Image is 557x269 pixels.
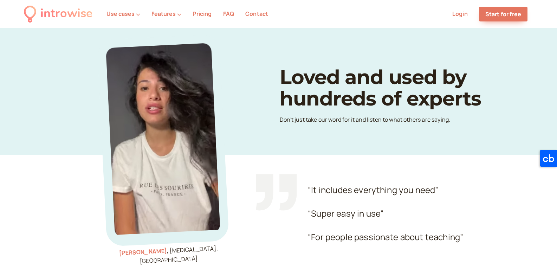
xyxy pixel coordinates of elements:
p: Don't just take our word for it and listen to what others are saying. [280,115,481,124]
div: , [MEDICAL_DATA], [GEOGRAPHIC_DATA] [116,244,222,267]
div: introwise [40,4,92,24]
a: introwise [24,4,92,24]
a: Contact [245,10,268,18]
iframe: Chat Widget [430,187,557,269]
button: Features [151,11,181,17]
a: Pricing [193,10,212,18]
iframe: profile [3,10,110,64]
h1: Loved and used by hundreds of experts [280,66,481,110]
p: “It includes everything you need” [308,183,481,197]
a: [PERSON_NAME] [119,247,167,257]
a: Login [452,10,468,18]
button: Use cases [106,11,140,17]
a: Start for free [479,7,527,21]
p: “For people passionate about teaching” [308,230,481,244]
a: FAQ [223,10,234,18]
p: “Super easy in use” [308,207,481,220]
